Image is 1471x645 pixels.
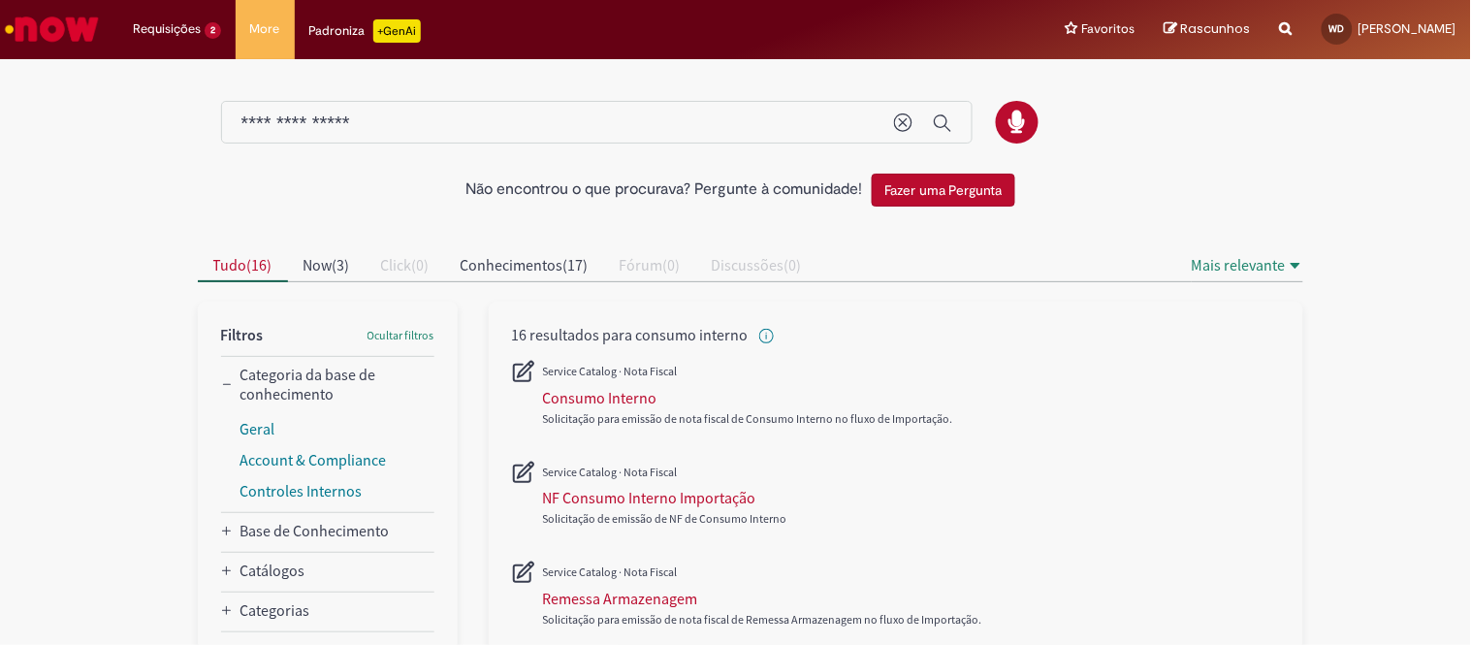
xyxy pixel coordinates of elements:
[373,19,421,43] p: +GenAi
[1329,22,1345,35] span: WD
[2,10,102,48] img: ServiceNow
[1165,20,1251,39] a: Rascunhos
[872,174,1015,207] button: Fazer uma Pergunta
[250,19,280,39] span: More
[1082,19,1135,39] span: Favoritos
[205,22,221,39] span: 2
[1181,19,1251,38] span: Rascunhos
[309,19,421,43] div: Padroniza
[465,181,862,199] h2: Não encontrou o que procurava? Pergunte à comunidade!
[1359,20,1456,37] span: [PERSON_NAME]
[133,19,201,39] span: Requisições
